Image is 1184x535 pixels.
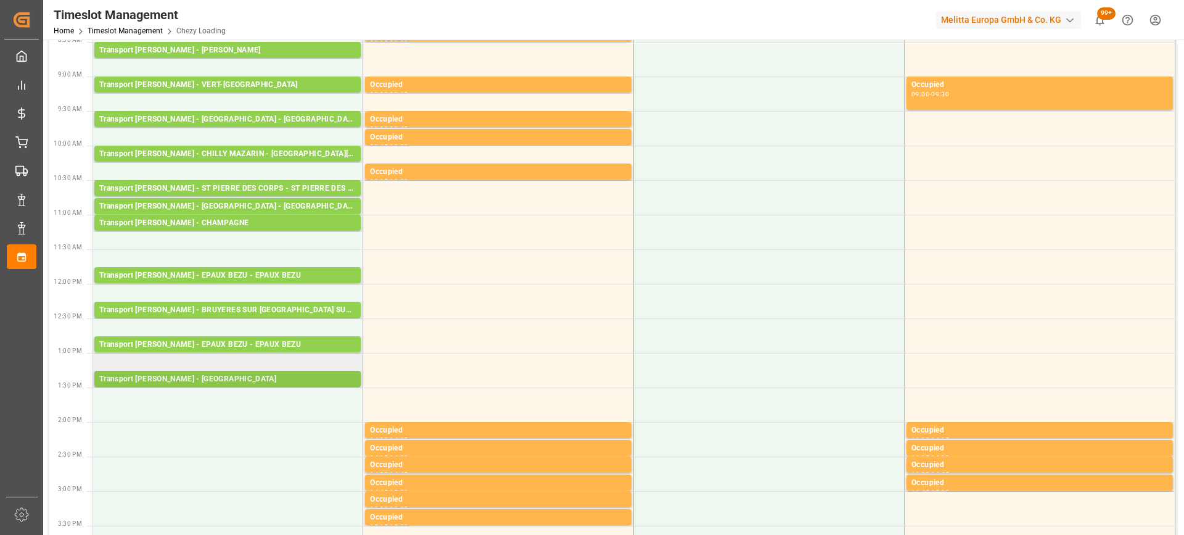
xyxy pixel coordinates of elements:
div: Transport [PERSON_NAME] - [GEOGRAPHIC_DATA] - [GEOGRAPHIC_DATA] [99,114,356,126]
div: 14:15 [390,437,408,442]
div: 14:00 [911,437,929,442]
div: Occupied [370,477,627,489]
div: Occupied [370,166,627,178]
div: Transport [PERSON_NAME] - [GEOGRAPHIC_DATA] - [GEOGRAPHIC_DATA] [99,201,356,213]
div: Pallets: 3,TU: 96,City: [GEOGRAPHIC_DATA],Arrival: [DATE] 00:00:00 [99,160,356,171]
span: 2:00 PM [58,417,82,423]
div: 14:30 [370,471,388,477]
div: Pallets: 11,TU: 616,City: [GEOGRAPHIC_DATA],Arrival: [DATE] 00:00:00 [99,126,356,136]
div: 09:30 [931,91,949,97]
div: 14:30 [911,471,929,477]
span: 10:00 AM [54,140,82,147]
div: Timeslot Management [54,6,226,24]
div: 14:30 [931,455,949,460]
div: 14:15 [911,455,929,460]
div: Occupied [911,459,1168,471]
div: 10:00 [390,144,408,149]
div: Occupied [370,494,627,506]
div: Transport [PERSON_NAME] - EPAUX BEZU - EPAUX BEZU [99,339,356,351]
span: 12:00 PM [54,278,82,285]
div: 14:00 [370,437,388,442]
button: Help Center [1114,6,1141,34]
span: 2:30 PM [58,451,82,458]
div: 10:30 [390,178,408,184]
div: Occupied [370,114,627,126]
div: Occupied [370,425,627,437]
span: 10:30 AM [54,175,82,181]
div: Occupied [911,79,1168,91]
div: Pallets: 10,TU: 564,City: EPAUX BEZU,Arrival: [DATE] 00:00:00 [99,351,356,362]
div: Transport [PERSON_NAME] - CHILLY MAZARIN - [GEOGRAPHIC_DATA][PERSON_NAME] [99,148,356,160]
div: - [388,91,390,97]
div: Pallets: 3,TU: 56,City: [GEOGRAPHIC_DATA],Arrival: [DATE] 00:00:00 [99,91,356,102]
div: 15:30 [390,524,408,529]
div: Occupied [370,512,627,524]
div: 14:30 [390,455,408,460]
div: Occupied [370,131,627,144]
button: Melitta Europa GmbH & Co. KG [936,8,1086,31]
div: 09:45 [390,126,408,131]
span: 1:30 PM [58,382,82,389]
div: Transport [PERSON_NAME] - [GEOGRAPHIC_DATA] [99,373,356,386]
a: Home [54,27,74,35]
div: 15:00 [931,489,949,495]
div: Pallets: 3,TU: 462,City: [GEOGRAPHIC_DATA],Arrival: [DATE] 00:00:00 [99,213,356,223]
div: Occupied [911,477,1168,489]
div: Transport [PERSON_NAME] - VERT-[GEOGRAPHIC_DATA] [99,79,356,91]
span: 12:30 PM [54,313,82,320]
div: Occupied [911,425,1168,437]
div: - [929,471,931,477]
div: Pallets: ,TU: 594,City: [GEOGRAPHIC_DATA],Arrival: [DATE] 00:00:00 [99,195,356,205]
div: Pallets: 2,TU: 246,City: [GEOGRAPHIC_DATA],Arrival: [DATE] 00:00:00 [99,57,356,67]
div: 09:45 [370,144,388,149]
div: 09:15 [390,91,408,97]
div: Transport [PERSON_NAME] - EPAUX BEZU - EPAUX BEZU [99,270,356,282]
div: 15:15 [390,506,408,512]
div: Occupied [911,442,1168,455]
span: 9:30 AM [58,106,82,112]
div: - [388,437,390,442]
div: Pallets: 16,TU: 1588,City: [GEOGRAPHIC_DATA],Arrival: [DATE] 00:00:00 [99,386,356,396]
div: - [388,489,390,495]
div: Transport [PERSON_NAME] - CHAMPAGNE [99,217,356,230]
span: 9:00 AM [58,71,82,78]
span: 11:00 AM [54,209,82,216]
span: 3:00 PM [58,486,82,492]
span: 3:30 PM [58,520,82,527]
button: show 100 new notifications [1086,6,1114,34]
div: - [388,506,390,512]
div: Occupied [370,442,627,455]
div: 10:15 [370,178,388,184]
div: 14:15 [931,437,949,442]
a: Timeslot Management [88,27,163,35]
div: 14:45 [911,489,929,495]
div: Transport [PERSON_NAME] - ST PIERRE DES CORPS - ST PIERRE DES CORPS [99,183,356,195]
div: Occupied [370,459,627,471]
div: 14:45 [370,489,388,495]
div: 15:00 [370,506,388,512]
div: - [388,455,390,460]
div: 09:00 [911,91,929,97]
div: 09:00 [370,91,388,97]
span: 11:30 AM [54,244,82,251]
div: - [929,91,931,97]
div: Transport [PERSON_NAME] - [PERSON_NAME] [99,44,356,57]
div: 15:15 [370,524,388,529]
div: Melitta Europa GmbH & Co. KG [936,11,1081,29]
div: Occupied [370,79,627,91]
div: Pallets: 6,TU: 312,City: [GEOGRAPHIC_DATA],Arrival: [DATE] 00:00:00 [99,230,356,240]
div: - [929,437,931,442]
div: - [388,524,390,529]
div: - [388,471,390,477]
div: - [388,126,390,131]
div: 09:30 [370,126,388,131]
div: Pallets: 2,TU: 487,City: [GEOGRAPHIC_DATA],Arrival: [DATE] 00:00:00 [99,317,356,327]
span: 99+ [1097,7,1116,20]
div: - [388,144,390,149]
div: 14:15 [370,455,388,460]
div: 14:45 [390,471,408,477]
div: Pallets: 24,TU: 576,City: EPAUX BEZU,Arrival: [DATE] 00:00:00 [99,282,356,292]
span: 1:00 PM [58,347,82,354]
div: 14:45 [931,471,949,477]
div: - [929,455,931,460]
